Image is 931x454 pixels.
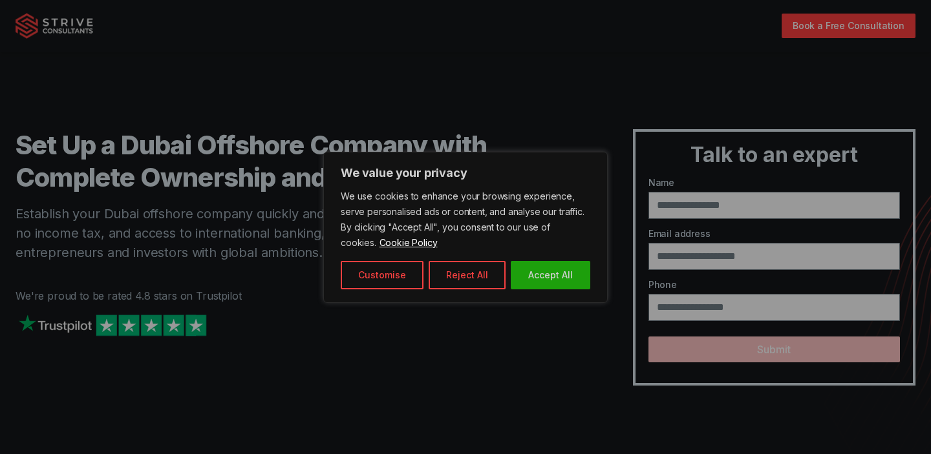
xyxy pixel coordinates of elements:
button: Customise [341,261,423,289]
a: Cookie Policy [379,236,438,249]
div: We value your privacy [323,152,608,303]
button: Accept All [511,261,590,289]
button: Reject All [429,261,506,289]
p: We value your privacy [341,165,590,181]
p: We use cookies to enhance your browsing experience, serve personalised ads or content, and analys... [341,189,590,251]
